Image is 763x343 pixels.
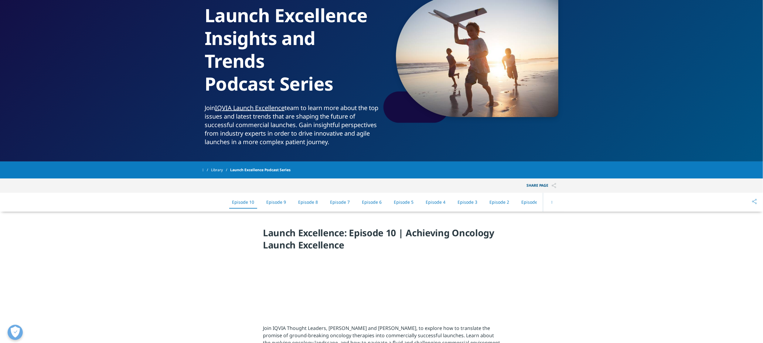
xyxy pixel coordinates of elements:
a: IQVIA Launch Excellence [215,104,284,112]
a: Library [211,165,230,175]
img: Share PAGE [552,183,556,188]
a: Episode 8 [298,199,318,205]
button: Open Preferences [8,325,23,340]
a: Episode 9 [267,199,286,205]
a: Episode 5 [394,199,414,205]
a: Episode 2 [490,199,509,205]
a: Episode 4 [426,199,446,205]
h4: Launch Excellence: Episode 10 | Achieving Oncology Launch Excellence [263,227,500,256]
a: Episode 3 [458,199,478,205]
h1: Launch Excellence Insights and Trends Podcast Series [205,4,379,104]
a: Episode 10 [232,199,254,205]
span: Launch Excellence Podcast Series [230,165,291,175]
div: Join team to learn more about the top issues and latest trends that are shaping the future of suc... [205,104,379,146]
a: Episode 1 [522,199,541,205]
p: Share PAGE [522,178,561,193]
a: Episode 6 [362,199,382,205]
iframe: The IQVIA Podcast, Launch Excellence: Episode 10 | Achieving Oncology Launch Excellence [263,256,500,317]
a: Episode 7 [330,199,350,205]
button: Share PAGEShare PAGE [522,178,561,193]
